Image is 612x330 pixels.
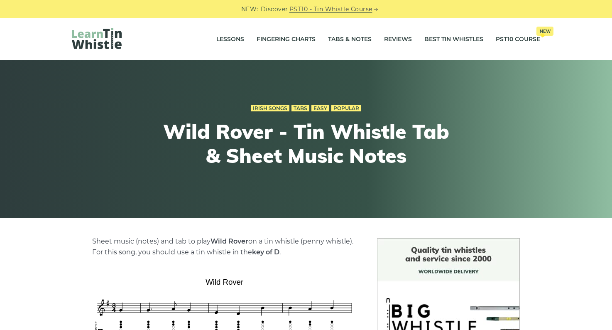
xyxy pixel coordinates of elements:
img: LearnTinWhistle.com [72,28,122,49]
strong: Wild Rover [211,237,248,245]
p: Sheet music (notes) and tab to play on a tin whistle (penny whistle). For this song, you should u... [92,236,357,258]
strong: key of D [252,248,279,256]
a: Tabs & Notes [328,29,372,50]
span: New [536,27,553,36]
a: Popular [331,105,361,112]
a: Reviews [384,29,412,50]
a: PST10 CourseNew [496,29,540,50]
a: Easy [311,105,329,112]
a: Lessons [216,29,244,50]
h1: Wild Rover - Tin Whistle Tab & Sheet Music Notes [153,120,459,167]
a: Irish Songs [251,105,289,112]
a: Fingering Charts [257,29,316,50]
a: Best Tin Whistles [424,29,483,50]
a: Tabs [291,105,309,112]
